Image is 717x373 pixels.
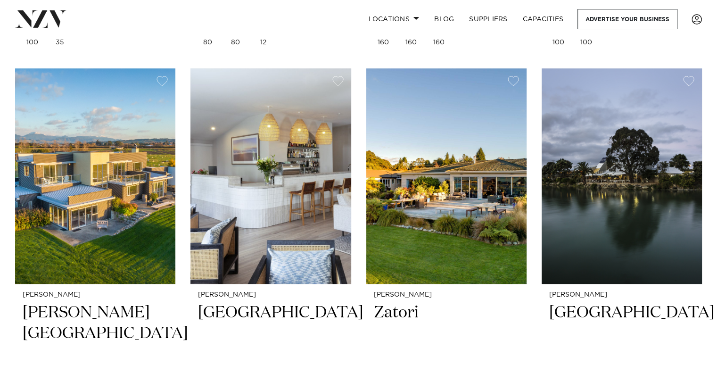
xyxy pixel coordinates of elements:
[361,9,427,29] a: Locations
[427,9,462,29] a: BLOG
[374,302,519,366] h2: Zatori
[462,9,515,29] a: SUPPLIERS
[15,10,66,27] img: nzv-logo.png
[515,9,571,29] a: Capacities
[577,9,677,29] a: Advertise your business
[198,302,343,366] h2: [GEOGRAPHIC_DATA]
[198,291,343,298] small: [PERSON_NAME]
[374,291,519,298] small: [PERSON_NAME]
[23,302,168,366] h2: [PERSON_NAME][GEOGRAPHIC_DATA]
[549,302,694,366] h2: [GEOGRAPHIC_DATA]
[549,291,694,298] small: [PERSON_NAME]
[23,291,168,298] small: [PERSON_NAME]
